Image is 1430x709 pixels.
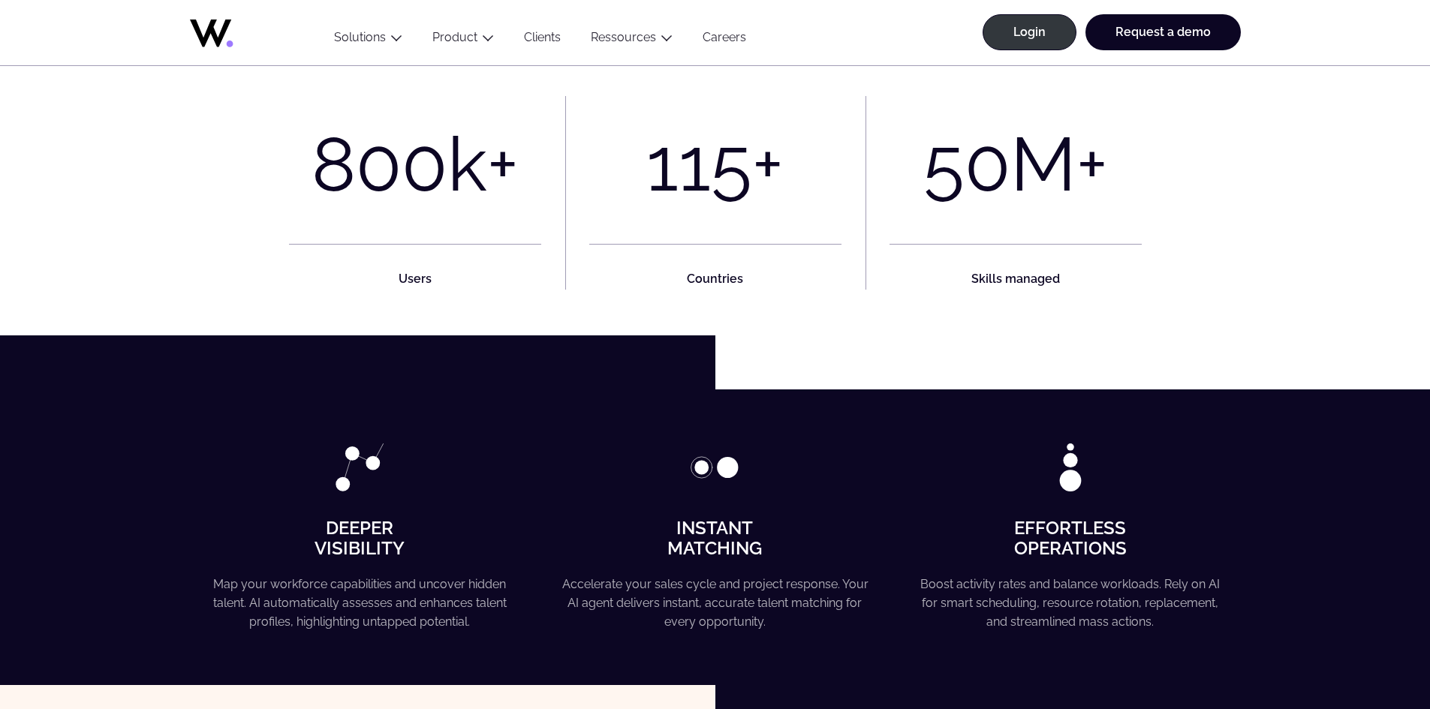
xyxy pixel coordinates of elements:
a: Product [432,30,477,44]
p: Boost activity rates and balance workloads. Rely on AI for smart scheduling, resource rotation, r... [917,575,1224,632]
p: Map your workforce capabilities and uncover hidden talent. AI automatically assesses and enhances... [206,575,513,632]
button: Product [417,30,509,50]
a: Ressources [591,30,656,44]
button: Ressources [576,30,688,50]
div: 50 [923,120,1010,208]
strong: Countries [687,272,743,286]
a: Clients [509,30,576,50]
strong: Effortless Operations [1014,517,1127,558]
div: + [752,120,784,208]
a: Request a demo [1085,14,1241,50]
strong: Deeper Visibility [315,517,405,558]
a: Login [983,14,1076,50]
p: Accelerate your sales cycle and project response. Your AI agent delivers instant, accurate talent... [562,575,869,632]
strong: Skills managed [971,272,1060,286]
div: M+ [1010,120,1108,208]
iframe: Chatbot [1331,610,1409,688]
div: 115 [646,120,752,208]
strong: Users [399,272,432,286]
button: Solutions [319,30,417,50]
div: k+ [447,120,519,208]
a: Careers [688,30,761,50]
div: 800 [312,120,447,208]
strong: Instant Matching [667,517,762,558]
